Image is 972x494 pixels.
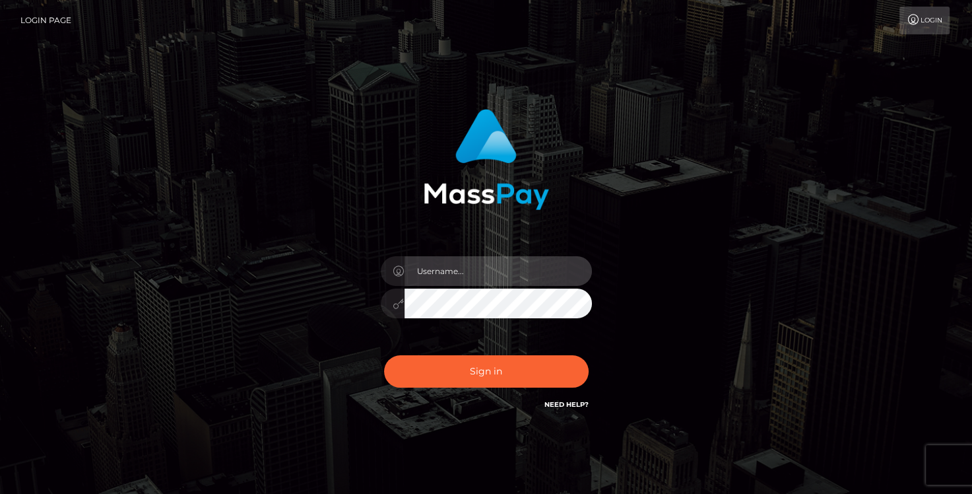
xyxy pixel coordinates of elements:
a: Login Page [20,7,71,34]
button: Sign in [384,355,589,388]
a: Need Help? [544,400,589,409]
img: MassPay Login [424,109,549,210]
a: Login [899,7,950,34]
input: Username... [405,256,592,286]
